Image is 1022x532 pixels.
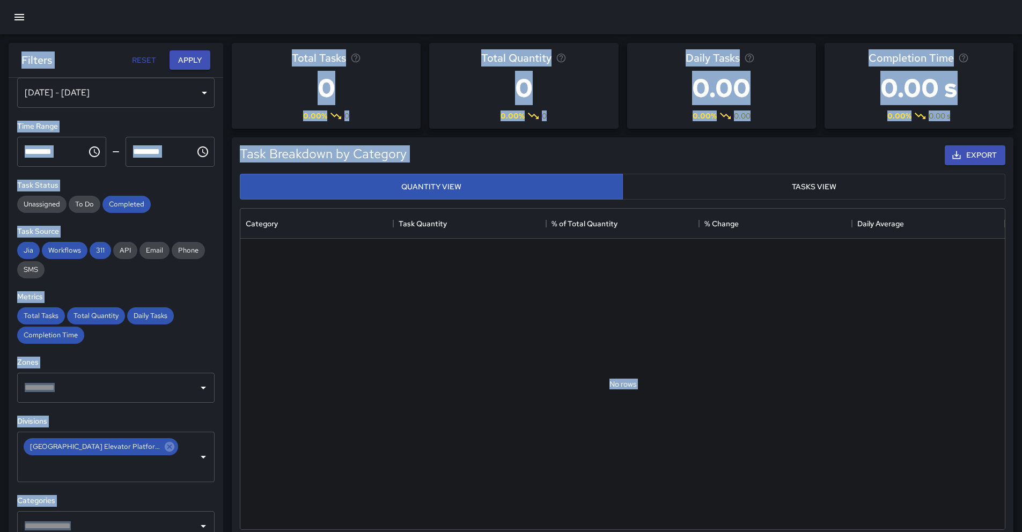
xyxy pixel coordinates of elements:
span: Email [139,246,170,255]
button: Apply [170,50,210,70]
svg: Average time taken to complete tasks in the selected period, compared to the previous period. [958,53,969,63]
h6: Filters [21,51,52,69]
svg: Total number of tasks in the selected period, compared to the previous period. [350,53,361,63]
h6: Task Status [17,180,215,191]
div: % of Total Quantity [552,209,617,239]
span: 0.00 % [501,110,525,121]
div: 311 [90,242,111,259]
span: Total Quantity [67,311,125,320]
h6: Divisions [17,416,215,427]
div: Unassigned [17,196,67,213]
svg: Average number of tasks per day in the selected period, compared to the previous period. [744,53,755,63]
span: Completed [102,199,151,209]
h6: Task Source [17,226,215,238]
svg: Total task quantity in the selected period, compared to the previous period. [556,53,567,63]
button: Export [945,145,1005,165]
div: Daily Average [857,209,904,239]
span: Daily Tasks [686,49,740,66]
div: Email [139,242,170,259]
div: Daily Average [852,209,1005,239]
span: SMS [17,265,45,274]
span: 0.00 % [303,110,327,121]
span: Total Tasks [17,311,65,320]
h3: 0 [481,66,567,109]
button: Reset [127,50,161,70]
div: Total Quantity [67,307,125,324]
div: % Change [699,209,852,239]
span: Daily Tasks [127,311,174,320]
div: Task Quantity [399,209,447,239]
h6: Metrics [17,291,215,303]
span: 0.00 % [693,110,717,121]
span: Total Tasks [292,49,346,66]
button: Open [196,380,211,395]
span: 0.00 s [929,110,950,121]
div: Phone [172,242,205,259]
span: To Do [69,199,100,209]
span: 0 [542,110,547,121]
div: Category [240,209,393,239]
div: To Do [69,196,100,213]
span: Jia [17,246,40,255]
span: Total Quantity [481,49,552,66]
span: 0.00 % [887,110,911,121]
div: Daily Tasks [127,307,174,324]
span: API [113,246,137,255]
h6: Time Range [17,121,215,132]
span: Completion Time [17,330,84,339]
span: Workflows [42,246,87,255]
h6: Zones [17,357,215,368]
span: 311 [90,246,111,255]
div: % Change [704,209,739,239]
div: API [113,242,137,259]
h3: 0.00 s [869,66,969,109]
button: Open [196,449,211,464]
button: Quantity View [240,174,623,200]
span: [GEOGRAPHIC_DATA] Elevator Platform [24,440,167,453]
span: Phone [172,246,205,255]
button: Choose time, selected time is 12:00 AM [84,141,105,162]
div: Jia [17,242,40,259]
span: 0 [344,110,349,121]
div: Completed [102,196,151,213]
h6: Categories [17,495,215,507]
div: % of Total Quantity [546,209,699,239]
span: Completion Time [869,49,954,66]
button: Choose time, selected time is 11:59 PM [192,141,214,162]
div: [GEOGRAPHIC_DATA] Elevator Platform [24,438,178,455]
div: SMS [17,261,45,278]
div: Completion Time [17,327,84,344]
h5: Task Breakdown by Category [240,145,407,162]
span: 0.00 [734,110,751,121]
span: Unassigned [17,199,67,209]
div: [DATE] - [DATE] [17,78,215,108]
div: Total Tasks [17,307,65,324]
div: Task Quantity [393,209,546,239]
div: Category [246,209,278,239]
button: Tasks View [622,174,1005,200]
h3: 0 [292,66,361,109]
h3: 0.00 [686,66,757,109]
div: Workflows [42,242,87,259]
